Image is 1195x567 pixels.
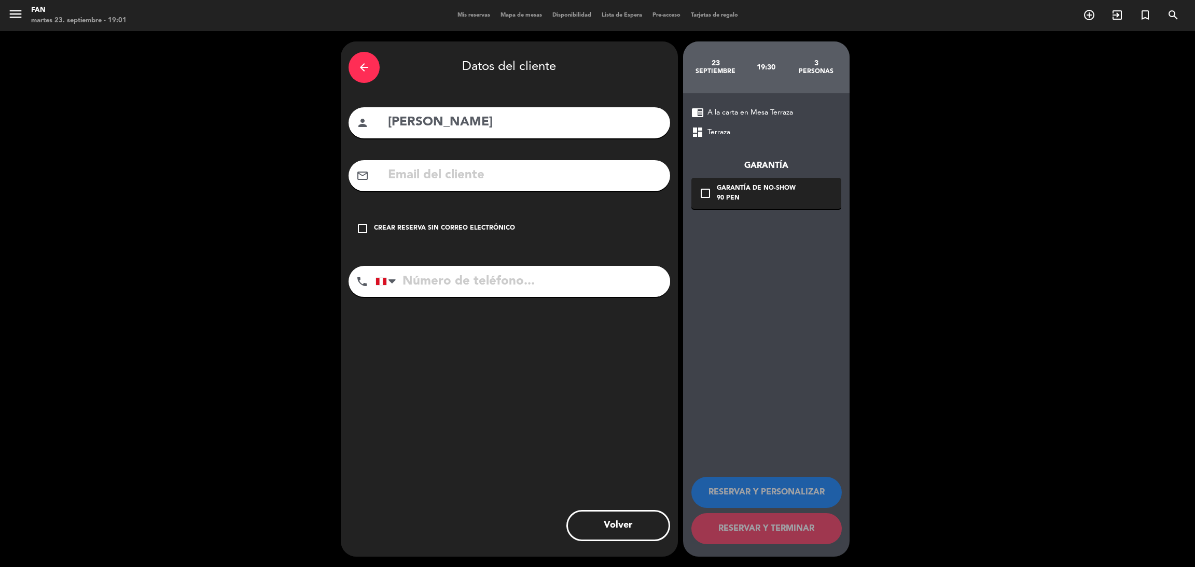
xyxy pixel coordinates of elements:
i: check_box_outline_blank [699,187,712,200]
span: Terraza [707,126,730,138]
div: martes 23. septiembre - 19:01 [31,16,127,26]
button: RESERVAR Y TERMINAR [691,513,842,544]
div: Peru (Perú): +51 [376,266,400,296]
button: Volver [566,510,670,541]
div: septiembre [691,67,741,76]
div: Fan [31,5,127,16]
div: 19:30 [741,49,791,86]
div: Datos del cliente [349,49,670,86]
i: person [356,117,369,129]
input: Número de teléfono... [376,266,670,297]
i: check_box_outline_blank [356,222,369,235]
span: Mis reservas [452,12,495,18]
i: search [1167,9,1179,21]
div: Garantía [691,159,841,173]
span: Lista de Espera [596,12,647,18]
input: Nombre del cliente [387,112,662,133]
i: turned_in_not [1139,9,1151,21]
div: personas [791,67,841,76]
i: add_circle_outline [1083,9,1095,21]
i: phone [356,275,368,288]
span: Pre-acceso [647,12,686,18]
i: arrow_back [358,61,370,74]
span: Mapa de mesas [495,12,547,18]
div: Garantía de no-show [717,183,796,194]
span: dashboard [691,126,704,138]
input: Email del cliente [387,165,662,186]
div: Crear reserva sin correo electrónico [374,223,515,234]
i: mail_outline [356,169,369,182]
span: Tarjetas de regalo [686,12,743,18]
div: 90 PEN [717,193,796,204]
i: menu [8,6,23,22]
i: exit_to_app [1111,9,1123,21]
span: Disponibilidad [547,12,596,18]
button: menu [8,6,23,25]
button: RESERVAR Y PERSONALIZAR [691,477,842,508]
div: 3 [791,59,841,67]
span: A la carta en Mesa Terraza [707,107,793,119]
span: chrome_reader_mode [691,106,704,119]
div: 23 [691,59,741,67]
